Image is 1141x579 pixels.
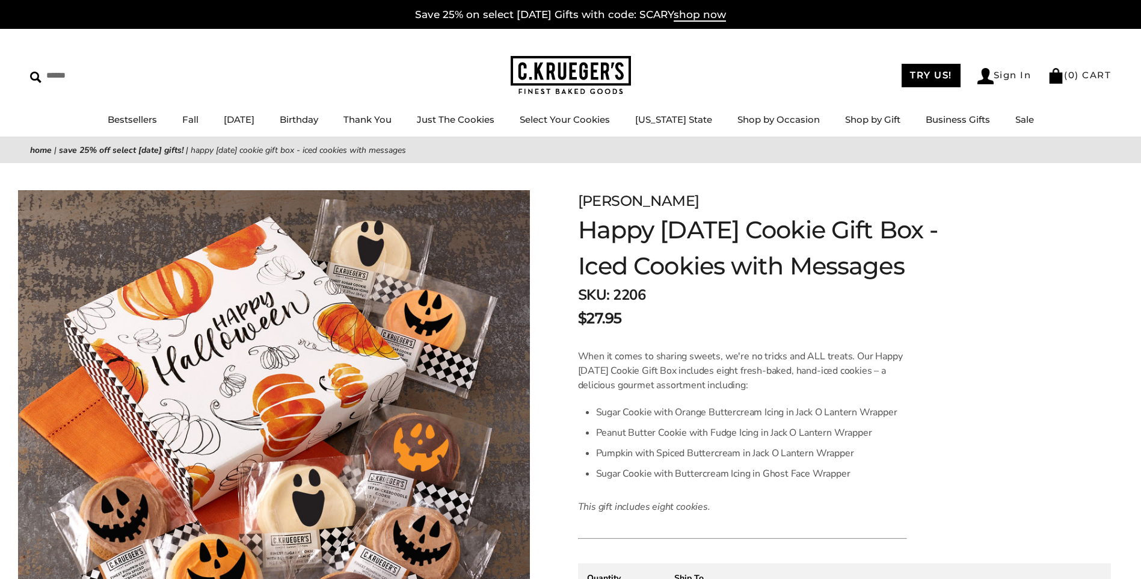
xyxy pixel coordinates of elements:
a: [US_STATE] State [635,114,712,125]
li: Peanut Butter Cookie with Fudge Icing in Jack O Lantern Wrapper [596,423,907,443]
span: $27.95 [578,308,622,329]
a: Business Gifts [926,114,990,125]
strong: SKU: [578,285,610,305]
div: [PERSON_NAME] [578,190,962,212]
a: Select Your Cookies [520,114,610,125]
a: Sale [1015,114,1034,125]
img: Search [30,72,42,83]
input: Search [30,66,173,85]
li: Pumpkin with Spiced Buttercream in Jack O Lantern Wrapper [596,443,907,463]
span: 0 [1068,69,1075,81]
a: Home [30,144,52,156]
h1: Happy [DATE] Cookie Gift Box - Iced Cookies with Messages [578,212,962,284]
li: Sugar Cookie with Buttercream Icing in Ghost Face Wrapper [596,463,907,484]
a: [DATE] [224,114,254,125]
a: (0) CART [1048,69,1111,81]
a: Bestsellers [108,114,157,125]
img: Bag [1048,68,1064,84]
a: Just The Cookies [417,114,494,125]
a: Save 25% off Select [DATE] Gifts! [59,144,183,156]
a: Save 25% on select [DATE] Gifts with code: SCARYshop now [415,8,726,22]
img: C.KRUEGER'S [511,56,631,95]
img: Account [977,68,994,84]
a: Fall [182,114,198,125]
nav: breadcrumbs [30,143,1111,157]
span: shop now [674,8,726,22]
a: TRY US! [902,64,961,87]
a: Shop by Occasion [737,114,820,125]
li: Sugar Cookie with Orange Buttercream Icing in Jack O Lantern Wrapper [596,402,907,423]
em: This gift includes eight cookies. [578,500,710,513]
a: Sign In [977,68,1032,84]
p: When it comes to sharing sweets, we're no tricks and ALL treats. Our Happy [DATE] Cookie Gift Box... [578,349,907,392]
a: Thank You [343,114,392,125]
a: Shop by Gift [845,114,900,125]
a: Birthday [280,114,318,125]
span: Happy [DATE] Cookie Gift Box - Iced Cookies with Messages [191,144,406,156]
span: 2206 [613,285,645,305]
span: | [54,144,57,156]
span: | [186,144,188,156]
